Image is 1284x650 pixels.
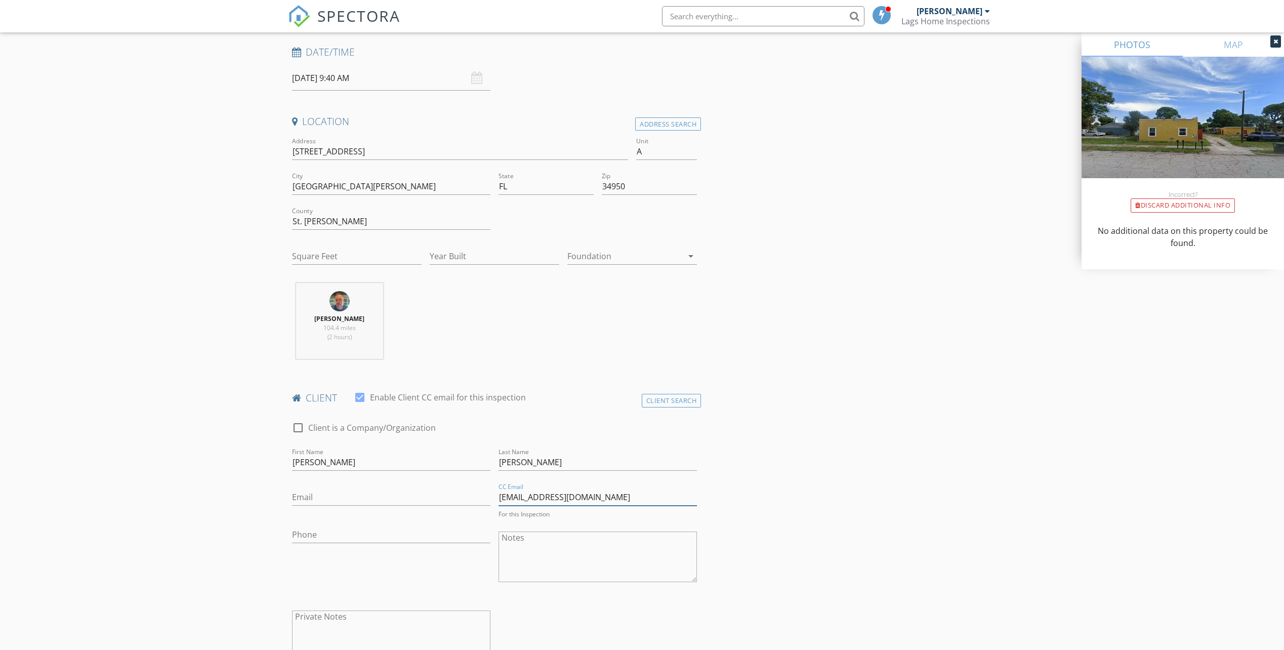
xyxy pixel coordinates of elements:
span: SPECTORA [317,5,400,26]
p: No additional data on this property could be found. [1094,225,1272,249]
a: SPECTORA [288,14,400,35]
strong: [PERSON_NAME] [314,314,364,323]
div: Client Search [642,394,701,408]
div: For this Inspection [499,510,697,518]
h4: client [292,391,697,404]
img: streetview [1082,57,1284,202]
i: arrow_drop_down [685,250,697,262]
input: Search everything... [662,6,864,26]
h4: Date/Time [292,46,697,59]
div: Incorrect? [1082,190,1284,198]
input: Select date [292,66,490,91]
span: 104.4 miles [323,323,356,332]
label: Enable Client CC email for this inspection [370,392,526,402]
div: Discard Additional info [1131,198,1235,213]
a: MAP [1183,32,1284,57]
div: [PERSON_NAME] [917,6,982,16]
h4: Location [292,115,697,128]
label: Client is a Company/Organization [308,423,436,433]
span: (2 hours) [327,333,352,341]
a: PHOTOS [1082,32,1183,57]
img: The Best Home Inspection Software - Spectora [288,5,310,27]
img: photo2.jpg [329,291,350,311]
div: Lags Home Inspections [901,16,990,26]
div: Address Search [635,117,701,131]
